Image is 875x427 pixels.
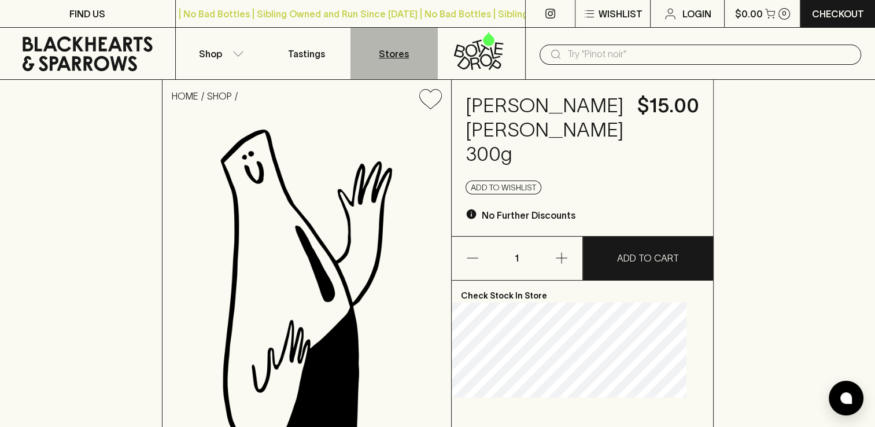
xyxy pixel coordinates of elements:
[503,237,531,280] p: 1
[482,208,575,222] p: No Further Discounts
[69,7,105,21] p: FIND US
[350,28,438,79] a: Stores
[207,91,232,101] a: SHOP
[682,7,711,21] p: Login
[637,94,699,118] h4: $15.00
[782,10,787,17] p: 0
[263,28,350,79] a: Tastings
[599,7,643,21] p: Wishlist
[452,281,713,303] p: Check Stock In Store
[840,392,852,404] img: bubble-icon
[172,91,198,101] a: HOME
[176,28,263,79] button: Shop
[812,7,864,21] p: Checkout
[466,94,623,167] h4: [PERSON_NAME] [PERSON_NAME] 300g
[617,251,679,265] p: ADD TO CART
[379,47,409,61] p: Stores
[567,45,852,64] input: Try "Pinot noir"
[415,84,446,114] button: Add to wishlist
[583,237,713,280] button: ADD TO CART
[735,7,763,21] p: $0.00
[288,47,325,61] p: Tastings
[199,47,222,61] p: Shop
[466,181,541,194] button: Add to wishlist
